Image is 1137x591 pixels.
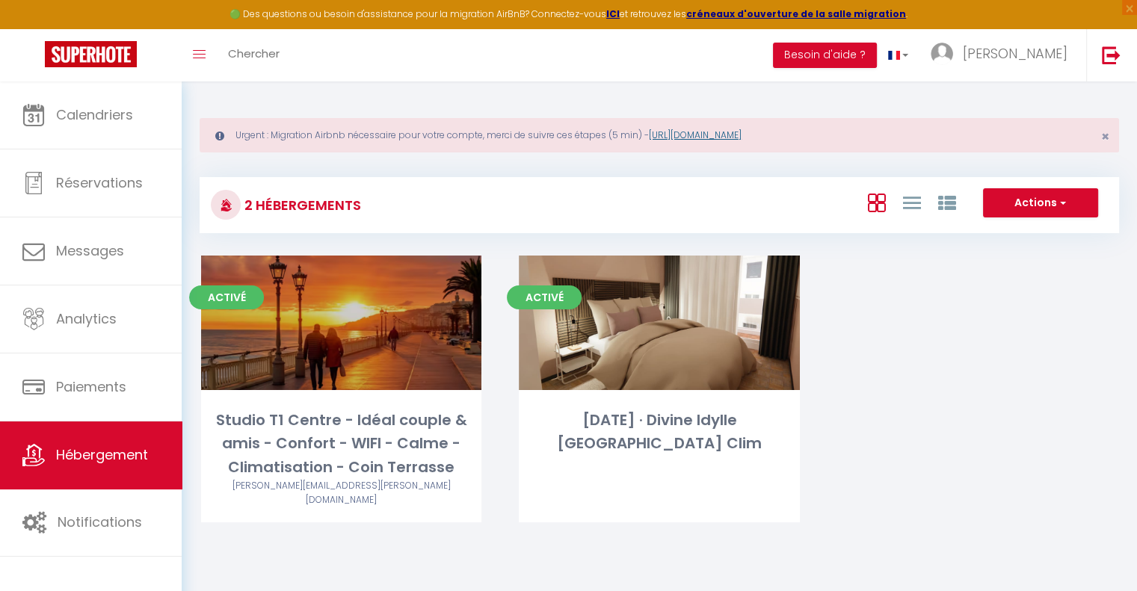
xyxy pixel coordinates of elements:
img: Super Booking [45,41,137,67]
a: [URL][DOMAIN_NAME] [649,129,742,141]
span: Activé [189,285,264,309]
span: Chercher [228,46,280,61]
button: Close [1101,130,1109,143]
span: Notifications [58,513,142,531]
a: créneaux d'ouverture de la salle migration [686,7,906,20]
div: Airbnb [201,479,481,507]
img: logout [1102,46,1121,64]
a: ICI [606,7,620,20]
a: Vue par Groupe [937,190,955,214]
div: Urgent : Migration Airbnb nécessaire pour votre compte, merci de suivre ces étapes (5 min) - [200,118,1119,152]
div: [DATE] · Divine Idylle [GEOGRAPHIC_DATA] Clim [519,409,799,456]
span: [PERSON_NAME] [963,44,1067,63]
div: Studio T1 Centre - Idéal couple & amis - Confort - WIFI - Calme - Climatisation - Coin Terrasse [201,409,481,479]
span: Hébergement [56,445,148,464]
button: Ouvrir le widget de chat LiveChat [12,6,57,51]
span: Paiements [56,377,126,396]
span: Analytics [56,309,117,328]
span: Réservations [56,173,143,192]
a: Chercher [217,29,291,81]
button: Besoin d'aide ? [773,43,877,68]
button: Actions [983,188,1098,218]
a: Vue en Liste [902,190,920,214]
span: Activé [507,285,582,309]
span: Messages [56,241,124,260]
h3: 2 Hébergements [241,188,361,222]
img: ... [931,43,953,65]
span: Calendriers [56,105,133,124]
a: ... [PERSON_NAME] [919,29,1086,81]
span: × [1101,127,1109,146]
a: Vue en Box [867,190,885,214]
